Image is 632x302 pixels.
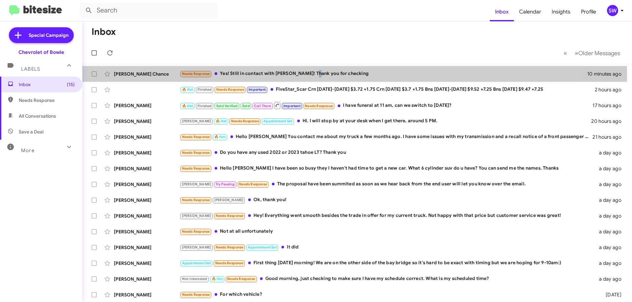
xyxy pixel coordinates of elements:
div: [PERSON_NAME] [114,291,180,298]
span: 🔥 Hot [216,119,227,123]
div: Hi. I will stop by at your desk when I get there, around 5 PM. [180,117,591,125]
div: [PERSON_NAME] [114,150,180,156]
div: a day ago [595,165,627,172]
div: Ok, thank you! [180,196,595,204]
span: More [21,148,35,153]
span: Appointment Set [263,119,292,123]
div: [PERSON_NAME] [114,276,180,282]
div: Chevrolet of Bowie [18,49,64,56]
span: Needs Response [239,182,267,186]
div: [PERSON_NAME] [114,118,180,125]
div: 10 minutes ago [587,71,627,77]
div: [PERSON_NAME] [114,228,180,235]
div: [PERSON_NAME] [114,213,180,219]
span: Save a Deal [19,128,43,135]
span: Needs Response [216,87,244,92]
span: Needs Response [227,277,255,281]
span: Finished [197,104,212,108]
div: [PERSON_NAME] [114,244,180,251]
span: 🔥 Hot [212,277,223,281]
span: Older Messages [578,50,620,57]
div: 17 hours ago [592,102,627,109]
span: » [575,49,578,57]
div: [PERSON_NAME] [114,165,180,172]
div: For which vehicle? [180,291,595,298]
button: Next [571,46,624,60]
div: Yes! Still in contact with [PERSON_NAME]! Thank you for checking [180,70,587,78]
span: Needs Response [231,119,259,123]
span: Sold Verified [216,104,238,108]
div: First thing [DATE] morning! We are on the other side of the bay bridge so it's hard to be exact w... [180,259,595,267]
a: Calendar [514,2,546,21]
span: Important [283,104,301,108]
span: [PERSON_NAME] [182,182,211,186]
div: a day ago [595,181,627,188]
div: Do you have any used 2022 or 2023 tahoe LT? Thank you [180,149,595,156]
div: a day ago [595,276,627,282]
div: [PERSON_NAME] [114,181,180,188]
span: Special Campaign [29,32,68,38]
span: Needs Response [19,97,75,104]
div: 2 hours ago [595,86,627,93]
span: Needs Response [182,166,210,171]
span: Labels [21,66,40,72]
span: Appointment Set [182,261,211,265]
span: Needs Response [216,214,244,218]
span: [PERSON_NAME] [182,214,211,218]
div: Hey! Everything went smooth besides the trade in offer for my current truck. Not happy with that ... [180,212,595,220]
span: Try Pausing [216,182,235,186]
a: Inbox [490,2,514,21]
span: Call Them [254,104,271,108]
span: [PERSON_NAME] [182,245,211,249]
span: Needs Response [182,198,210,202]
span: [PERSON_NAME] [214,198,244,202]
span: 🔥 Hot [182,87,193,92]
div: Hello [PERSON_NAME] I have been so busy they I haven't had time to get a new car. What 6 cylinder... [180,165,595,172]
div: [PERSON_NAME] [114,197,180,203]
input: Search [80,3,218,18]
span: Appointment Set [248,245,277,249]
a: Special Campaign [9,27,74,43]
div: [PERSON_NAME] [114,102,180,109]
div: 21 hours ago [592,134,627,140]
span: [PERSON_NAME] [182,119,211,123]
span: Needs Response [182,135,210,139]
div: a day ago [595,260,627,267]
h1: Inbox [92,27,116,37]
span: Needs Response [305,104,333,108]
span: Insights [546,2,576,21]
nav: Page navigation example [560,46,624,60]
a: Profile [576,2,601,21]
div: a day ago [595,228,627,235]
span: Needs Response [215,261,243,265]
div: SW [607,5,618,16]
div: The proposal have been summited as soon as we hear back from the end user will let you know over ... [180,180,595,188]
span: Needs Response [182,72,210,76]
span: 🔥 Hot [214,135,225,139]
span: (15) [67,81,75,88]
div: a day ago [595,213,627,219]
div: Hello [PERSON_NAME] You contact me about my truck a few months ago. I have some issues with my tr... [180,133,592,141]
div: a day ago [595,150,627,156]
div: a day ago [595,197,627,203]
div: a day ago [595,244,627,251]
div: It did [180,244,595,251]
span: Needs Response [182,292,210,297]
span: All Conversations [19,113,56,119]
span: Inbox [19,81,75,88]
div: 20 hours ago [591,118,627,125]
span: Not-Interested [182,277,207,281]
button: SW [601,5,625,16]
div: [DATE] [595,291,627,298]
div: I have funeral at 11 am, can we switch to [DATE]? [180,101,592,109]
span: Needs Response [216,245,244,249]
div: [PERSON_NAME] [114,260,180,267]
div: [PERSON_NAME] Chance [114,71,180,77]
span: Needs Response [182,229,210,234]
div: FiveStar_Scar Crn [DATE]-[DATE] $3.72 +1.75 Crn [DATE] $3.7 +1.75 Bns [DATE]-[DATE] $9.52 +7.25 B... [180,86,595,93]
div: Not at all unfortunately [180,228,595,235]
div: [PERSON_NAME] [114,134,180,140]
